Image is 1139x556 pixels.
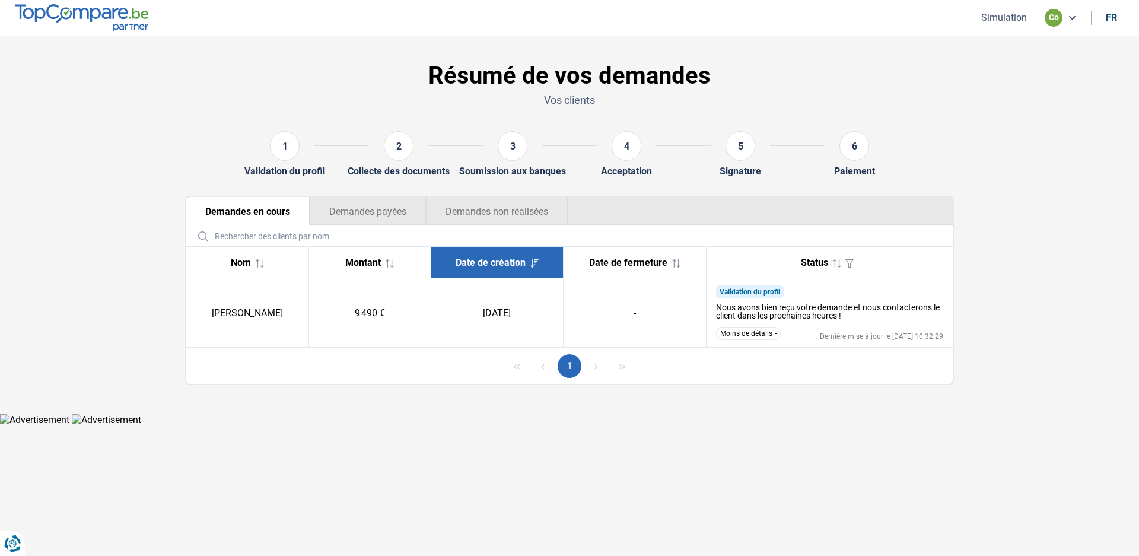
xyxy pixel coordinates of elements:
div: Acceptation [601,166,652,177]
button: Demandes non réalisées [426,197,568,225]
div: 2 [384,131,413,161]
span: Validation du profil [720,288,780,296]
td: [PERSON_NAME] [186,278,308,348]
td: [DATE] [431,278,563,348]
button: Next Page [584,354,608,378]
div: 1 [270,131,300,161]
div: Collecte des documents [348,166,450,177]
div: 4 [612,131,641,161]
div: 3 [498,131,527,161]
button: Demandes en cours [186,197,310,225]
div: 6 [839,131,869,161]
td: 9 490 € [308,278,431,348]
button: Demandes payées [310,197,426,225]
img: TopCompare.be [15,4,148,31]
td: - [563,278,706,348]
button: Moins de détails [716,327,781,340]
button: Last Page [610,354,634,378]
button: Simulation [978,11,1030,24]
h1: Résumé de vos demandes [185,62,954,90]
button: Previous Page [531,354,555,378]
img: Advertisement [72,414,141,425]
div: Nous avons bien reçu votre demande et nous contacterons le client dans les prochaines heures ! [716,303,944,320]
div: fr [1106,12,1117,23]
span: Status [801,257,828,268]
div: Signature [720,166,761,177]
div: Dernière mise à jour le [DATE] 10:32:29 [820,333,943,340]
button: First Page [505,354,529,378]
div: Validation du profil [244,166,325,177]
input: Rechercher des clients par nom [191,225,948,246]
div: 5 [726,131,755,161]
span: Montant [345,257,381,268]
div: co [1045,9,1062,27]
span: Nom [231,257,251,268]
p: Vos clients [185,93,954,107]
button: Page 1 [558,354,581,378]
span: Date de fermeture [589,257,667,268]
div: Paiement [834,166,875,177]
div: Soumission aux banques [459,166,566,177]
span: Date de création [456,257,526,268]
